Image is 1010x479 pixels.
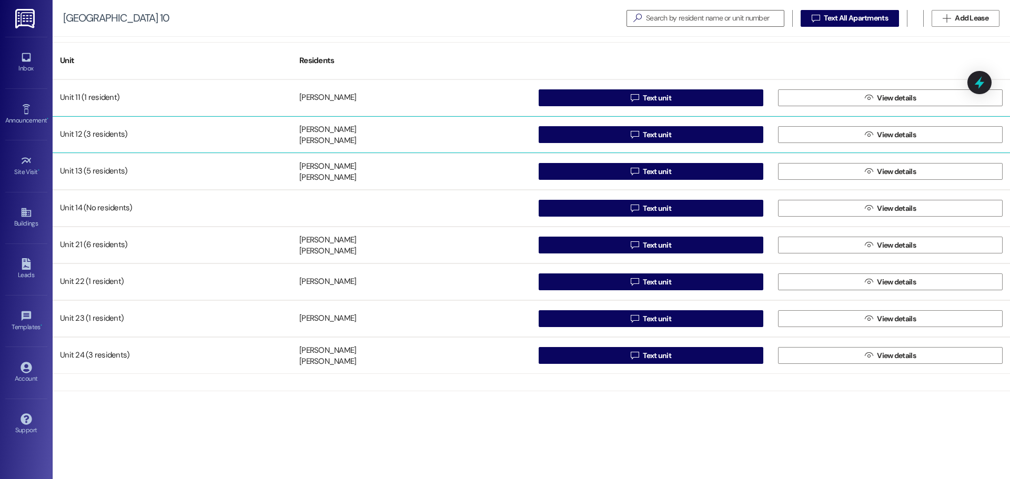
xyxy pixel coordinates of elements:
span: Text unit [643,313,671,324]
div: Residents [292,48,531,74]
span: View details [877,93,916,104]
i:  [631,204,639,212]
a: Account [5,359,47,387]
button: Text unit [539,89,763,106]
button: View details [778,200,1003,217]
button: Text All Apartments [801,10,899,27]
i:  [865,314,873,323]
span: Add Lease [955,13,988,24]
i:  [865,278,873,286]
button: Text unit [539,126,763,143]
a: Templates • [5,307,47,335]
i:  [631,351,639,360]
i:  [865,204,873,212]
span: • [41,322,42,329]
button: View details [778,237,1003,253]
div: [PERSON_NAME] [299,93,356,104]
span: View details [877,203,916,214]
div: [PERSON_NAME] [299,172,356,184]
div: [PERSON_NAME] [299,124,356,135]
button: View details [778,126,1003,143]
i:  [629,13,646,24]
div: [PERSON_NAME] [299,356,356,368]
button: Text unit [539,163,763,180]
a: Support [5,410,47,439]
span: View details [877,350,916,361]
div: Unit 23 (1 resident) [53,308,292,329]
button: Text unit [539,237,763,253]
i:  [631,314,639,323]
button: View details [778,163,1003,180]
div: [PERSON_NAME] [299,345,356,356]
div: Unit 24 (3 residents) [53,345,292,366]
a: Inbox [5,48,47,77]
a: Site Visit • [5,152,47,180]
i:  [631,167,639,176]
i:  [631,94,639,102]
div: [PERSON_NAME] [299,136,356,147]
i:  [865,94,873,102]
a: Buildings [5,203,47,232]
button: Text unit [539,200,763,217]
span: View details [877,240,916,251]
i:  [943,14,951,23]
button: Text unit [539,273,763,290]
button: View details [778,347,1003,364]
i:  [865,130,873,139]
span: View details [877,277,916,288]
span: Text unit [643,166,671,177]
span: Text unit [643,203,671,214]
span: View details [877,129,916,140]
div: [GEOGRAPHIC_DATA] 10 [63,13,169,24]
button: View details [778,273,1003,290]
div: Unit 22 (1 resident) [53,271,292,292]
button: Text unit [539,347,763,364]
span: View details [877,313,916,324]
span: Text unit [643,129,671,140]
i:  [865,167,873,176]
div: Unit [53,48,292,74]
a: Leads [5,255,47,283]
i:  [631,241,639,249]
div: Unit 11 (1 resident) [53,87,292,108]
i:  [631,130,639,139]
span: Text unit [643,240,671,251]
i:  [631,278,639,286]
i:  [865,351,873,360]
div: [PERSON_NAME] [299,161,356,172]
span: Text unit [643,350,671,361]
img: ResiDesk Logo [15,9,37,28]
button: View details [778,89,1003,106]
span: Text All Apartments [824,13,888,24]
button: Add Lease [932,10,999,27]
div: [PERSON_NAME] [299,235,356,246]
span: • [38,167,39,174]
span: Text unit [643,93,671,104]
span: • [47,115,48,123]
div: [PERSON_NAME] [299,277,356,288]
span: Text unit [643,277,671,288]
div: [PERSON_NAME] [299,246,356,257]
input: Search by resident name or unit number [646,11,784,26]
div: Unit 14 (No residents) [53,198,292,219]
button: Text unit [539,310,763,327]
div: Unit 13 (5 residents) [53,161,292,182]
div: Unit 12 (3 residents) [53,124,292,145]
button: View details [778,310,1003,327]
div: Unit 21 (6 residents) [53,235,292,256]
i:  [812,14,820,23]
div: [PERSON_NAME] [299,313,356,324]
i:  [865,241,873,249]
span: View details [877,166,916,177]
